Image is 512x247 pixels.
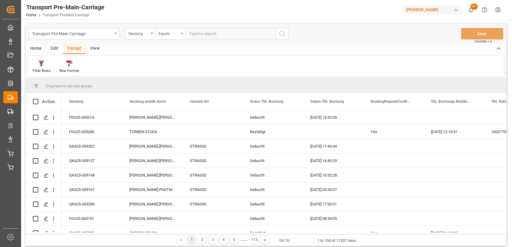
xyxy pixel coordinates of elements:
div: [PERSON_NAME] [404,5,462,14]
div: STRASSE [182,139,243,153]
div: Press SPACE to select this row. [26,197,62,211]
div: 1 to 100 of 11207 rows [317,238,356,244]
button: show 21 new notifications [464,3,478,17]
div: QKA25-009283 [62,197,122,211]
div: STRASSE [182,168,243,182]
div: QKA25-009148 [62,168,122,182]
div: FKA25-005151 [62,211,122,226]
div: Yes [371,125,416,139]
button: open menu [125,28,155,39]
div: QKA25-009127 [62,154,122,168]
div: [PERSON_NAME].[PERSON_NAME] [122,139,182,153]
div: STRASSE [182,183,243,197]
span: Sendung [69,99,84,104]
div: Gebucht [250,111,296,124]
div: [DATE] 17:44:44 [303,139,363,153]
div: ● ● ● [241,238,247,242]
button: search button [276,28,289,39]
div: Press SPACE to select this row. [26,168,62,183]
div: View [86,44,104,54]
button: Help Center [478,3,491,17]
div: [DATE] 12:13:51 [424,125,484,139]
div: QKA25-009287 [62,139,122,153]
div: Sendung [128,30,149,36]
div: Transport Pre-Main-Carriage [32,30,112,37]
div: [PERSON_NAME].[PERSON_NAME] [122,154,182,168]
div: 113 [251,236,258,244]
div: FKA25-005297 [62,226,122,240]
span: Versand Art [190,99,209,104]
div: Press SPACE to select this row. [26,139,62,154]
div: Press SPACE to select this row. [26,110,62,125]
div: Press SPACE to select this row. [26,226,62,240]
div: Transport Pre-Main-Carriage [26,3,104,12]
span: BookingRequestConfirmation [371,99,411,104]
div: Press SPACE to select this row. [26,125,62,139]
div: Press SPACE to select this row. [26,211,62,226]
div: STRASSE [182,197,243,211]
div: [DATE] 10:52:28 [303,168,363,182]
div: QKA25-009167 [62,183,122,197]
div: [DATE] 05:35:07 [303,183,363,197]
div: Gebucht [250,154,296,168]
div: Yes [371,226,416,240]
div: [DATE] 17:33:31 [303,197,363,211]
div: [DATE] 06:14:03 [424,226,484,240]
div: Gebucht [250,212,296,226]
div: Home [26,44,46,54]
div: Filter Rows [33,68,50,73]
div: Bestätigt [250,125,296,139]
div: [DATE] 08:54:05 [303,211,363,226]
div: STRASSE [182,154,243,168]
div: FKA25-005285 [62,125,122,139]
div: Edit [46,44,63,54]
span: Status TDL Buchung [250,99,283,104]
div: Bestätigt [250,226,296,240]
button: [PERSON_NAME] [404,4,464,15]
div: [DATE] 14:49:29 [303,154,363,168]
span: Datum TDL Buchung [310,99,344,104]
div: Gebucht [250,197,296,211]
div: Row Format [59,68,79,73]
div: 3 [209,236,216,244]
div: [PERSON_NAME].PUSTMUELLER [122,183,182,197]
div: TORBEN.STUCK [122,125,182,139]
div: [PERSON_NAME].[PERSON_NAME] [122,110,182,124]
div: [DATE] 13:33:35 [303,110,363,124]
div: [PERSON_NAME].[PERSON_NAME] [122,211,182,226]
div: TORBEN.STUCK [122,226,182,240]
div: Format [63,44,86,54]
div: Press SPACE to select this row. [26,154,62,168]
div: Go To: [279,237,290,243]
span: Sendung erstellt durch [129,99,166,104]
div: 4 [220,236,227,244]
div: [PERSON_NAME].[PERSON_NAME] [122,197,182,211]
div: Equals [159,30,179,36]
div: Gebucht [250,183,296,197]
button: Save [461,28,503,39]
div: Gebucht [250,139,296,153]
div: 2 [198,236,206,244]
div: 5 [230,236,238,244]
div: Gebucht [250,168,296,182]
span: Drag here to set row groups [46,84,93,88]
input: Type to search [185,28,276,39]
div: Press SPACE to select this row. [26,183,62,197]
button: open menu [29,28,119,39]
span: 21 [470,4,478,10]
div: FKA25-005214 [62,110,122,124]
a: Home [26,13,36,17]
div: Action [42,99,55,104]
span: TDL Buchungs Bestätigungs Datum [431,99,471,104]
div: [PERSON_NAME].[PERSON_NAME] [122,168,182,182]
span: Ctrl/CMD + S [474,39,492,44]
button: open menu [155,28,185,39]
div: 1 [188,236,195,244]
